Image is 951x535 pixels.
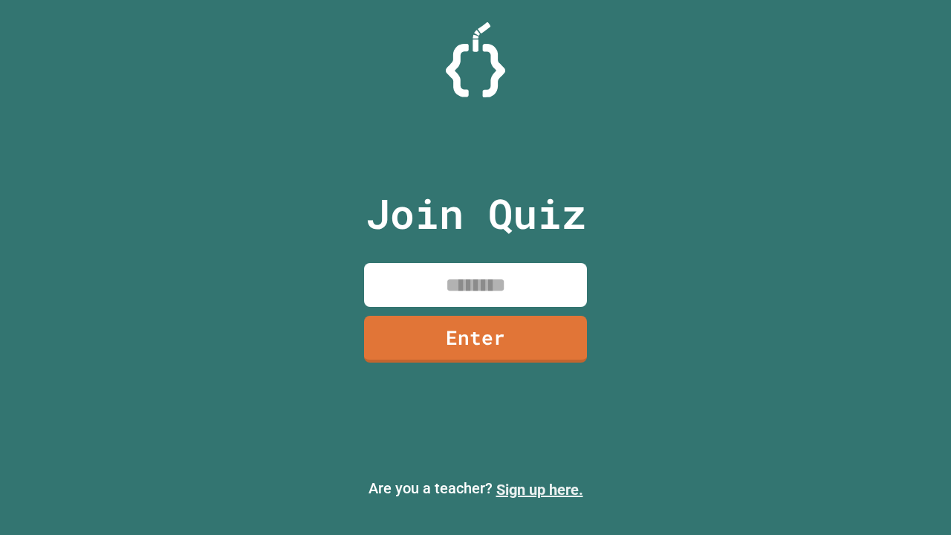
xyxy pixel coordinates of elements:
p: Are you a teacher? [12,477,939,501]
iframe: chat widget [889,476,936,520]
iframe: chat widget [828,411,936,474]
a: Enter [364,316,587,363]
a: Sign up here. [496,481,583,499]
p: Join Quiz [366,183,586,244]
img: Logo.svg [446,22,505,97]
